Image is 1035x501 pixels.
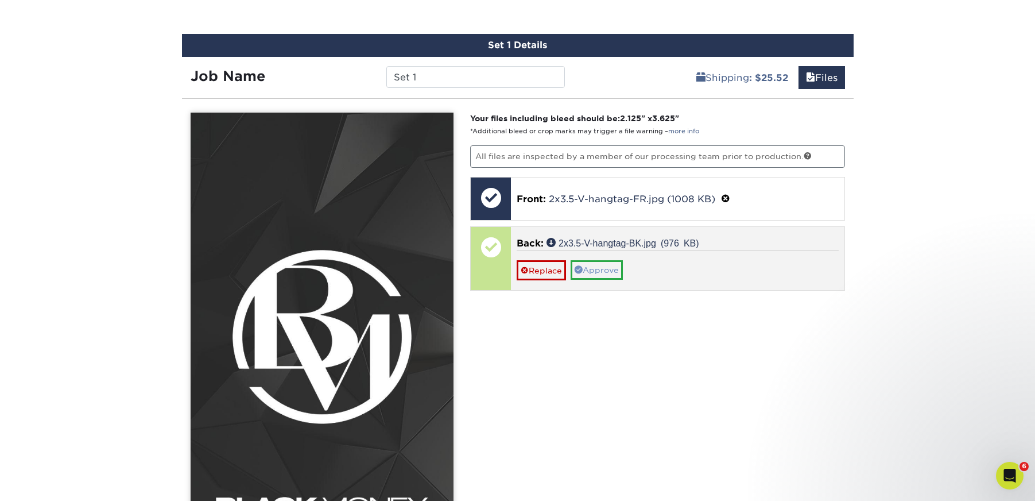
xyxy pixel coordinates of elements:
[620,114,641,123] span: 2.125
[546,238,699,247] a: 2x3.5-V-hangtag-BK.jpg (976 KB)
[749,72,788,83] b: : $25.52
[470,128,699,135] small: *Additional bleed or crop marks may trigger a file warning –
[996,462,1024,490] iframe: Intercom live chat
[386,66,565,88] input: Enter a job name
[652,114,675,123] span: 3.625
[517,260,566,280] a: Replace
[1020,462,1029,471] span: 6
[517,194,546,205] span: Front:
[798,66,845,89] a: Files
[668,128,699,135] a: more info
[806,72,815,83] span: files
[571,260,623,280] a: Approve
[182,34,854,57] div: Set 1 Details
[470,114,679,123] strong: Your files including bleed should be: " x "
[470,145,845,167] p: All files are inspected by a member of our processing team prior to production.
[517,238,544,249] span: Back:
[191,68,265,84] strong: Job Name
[689,66,796,89] a: Shipping: $25.52
[549,194,715,205] a: 2x3.5-V-hangtag-FR.jpg (1008 KB)
[696,72,705,83] span: shipping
